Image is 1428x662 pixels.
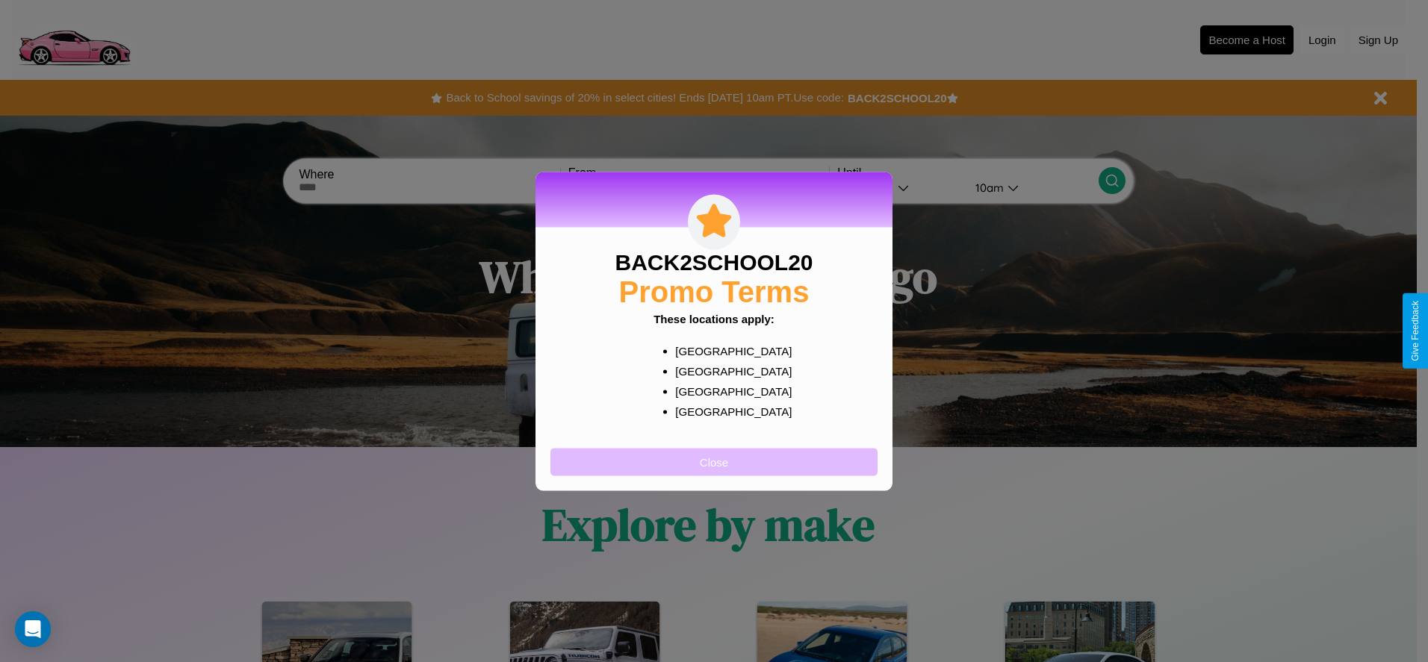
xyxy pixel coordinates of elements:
p: [GEOGRAPHIC_DATA] [675,340,782,360]
b: These locations apply: [654,312,774,325]
div: Open Intercom Messenger [15,611,51,647]
button: Close [550,448,878,475]
p: [GEOGRAPHIC_DATA] [675,401,782,421]
p: [GEOGRAPHIC_DATA] [675,360,782,381]
h2: Promo Terms [619,275,810,308]
div: Give Feedback [1410,301,1421,361]
h3: BACK2SCHOOL20 [615,249,813,275]
p: [GEOGRAPHIC_DATA] [675,381,782,401]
